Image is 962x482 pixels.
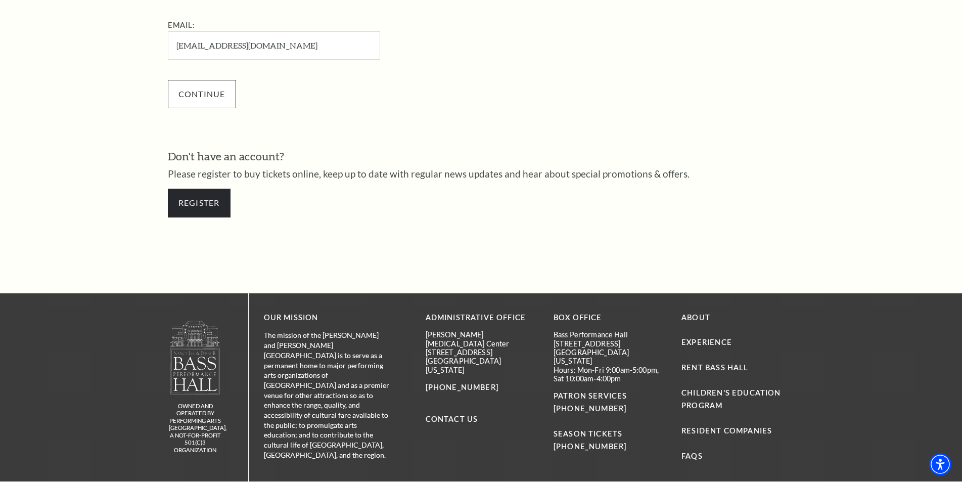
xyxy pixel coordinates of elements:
[426,312,538,324] p: Administrative Office
[554,390,666,415] p: PATRON SERVICES [PHONE_NUMBER]
[264,330,390,460] p: The mission of the [PERSON_NAME] and [PERSON_NAME][GEOGRAPHIC_DATA] is to serve as a permanent ho...
[554,366,666,383] p: Hours: Mon-Fri 9:00am-5:00pm, Sat 10:00am-4:00pm
[681,388,781,410] a: Children's Education Program
[169,403,222,454] p: owned and operated by Performing Arts [GEOGRAPHIC_DATA], A NOT-FOR-PROFIT 501(C)3 ORGANIZATION
[554,348,666,366] p: [GEOGRAPHIC_DATA][US_STATE]
[681,452,703,460] a: FAQs
[168,21,196,29] label: Email:
[554,330,666,339] p: Bass Performance Hall
[169,320,221,395] img: owned and operated by Performing Arts Fort Worth, A NOT-FOR-PROFIT 501(C)3 ORGANIZATION
[168,31,380,59] input: Required
[168,149,795,164] h3: Don't have an account?
[426,357,538,374] p: [GEOGRAPHIC_DATA][US_STATE]
[929,453,951,475] div: Accessibility Menu
[554,312,666,324] p: BOX OFFICE
[426,415,478,423] a: Contact Us
[681,363,748,372] a: Rent Bass Hall
[681,313,710,322] a: About
[264,312,390,324] p: OUR MISSION
[426,348,538,357] p: [STREET_ADDRESS]
[426,381,538,394] p: [PHONE_NUMBER]
[681,338,732,346] a: Experience
[168,169,795,179] p: Please register to buy tickets online, keep up to date with regular news updates and hear about s...
[168,189,231,217] a: Register
[426,330,538,348] p: [PERSON_NAME][MEDICAL_DATA] Center
[554,339,666,348] p: [STREET_ADDRESS]
[554,415,666,453] p: SEASON TICKETS [PHONE_NUMBER]
[681,426,772,435] a: Resident Companies
[168,80,236,108] input: Submit button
